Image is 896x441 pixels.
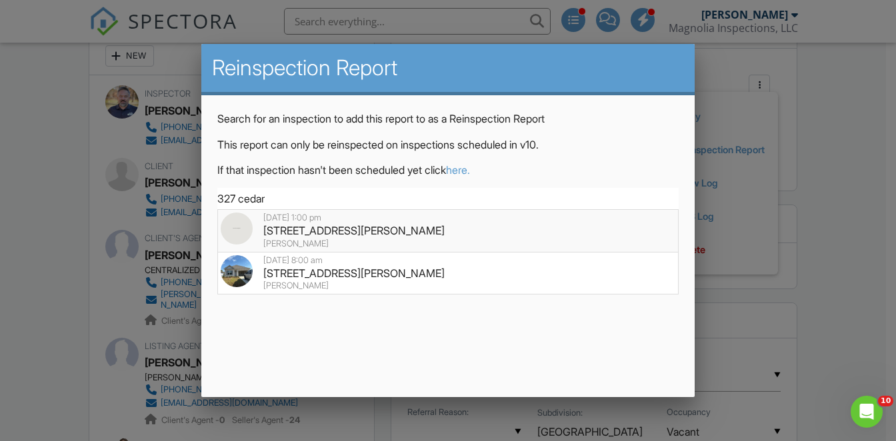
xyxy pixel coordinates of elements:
[221,255,253,287] img: 9283438%2Fcover_photos%2Fb6tJVa6sCVlZsWoshlC5%2Foriginal.9283438-1755870957970
[878,396,893,406] span: 10
[851,396,883,428] iframe: Intercom live chat
[221,238,675,249] div: [PERSON_NAME]
[221,280,675,291] div: [PERSON_NAME]
[217,111,678,126] p: Search for an inspection to add this report to as a Reinspection Report
[217,137,678,152] p: This report can only be reinspected on inspections scheduled in v10.
[221,266,675,280] div: [STREET_ADDRESS][PERSON_NAME]
[221,255,675,266] div: [DATE] 8:00 am
[221,213,675,223] div: [DATE] 1:00 pm
[217,163,678,177] p: If that inspection hasn't been scheduled yet click
[212,55,683,81] h2: Reinspection Report
[221,223,675,238] div: [STREET_ADDRESS][PERSON_NAME]
[217,188,678,210] input: Search for an address, buyer, or agent
[221,213,253,244] img: streetview
[446,163,470,177] a: here.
